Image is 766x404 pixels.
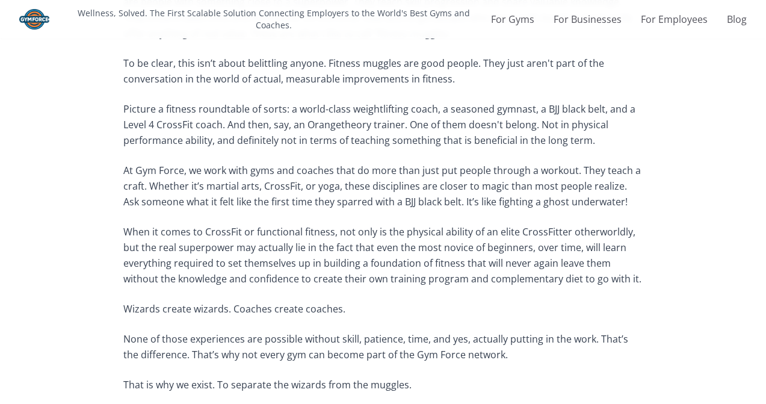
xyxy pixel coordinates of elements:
p: At Gym Force, we work with gyms and coaches that do more than just put people through a workout. ... [123,163,643,210]
p: Picture a fitness roundtable of sorts: a world-class weightlifting coach, a seasoned gymnast, a B... [123,101,643,148]
p: Wizards create wizards. Coaches create coaches. [123,301,643,317]
p: None of those experiences are possible without skill, patience, time, and yes, actually putting i... [123,331,643,362]
p: Wellness, Solved. The First Scalable Solution Connecting Employers to the World's Best Gyms and C... [61,7,486,31]
a: Blog [727,12,747,26]
p: To be clear, this isn’t about belittling anyone. Fitness muggles are good people. They just aren'... [123,55,643,87]
p: When it comes to CrossFit or functional fitness, not only is the physical ability of an elite Cro... [123,224,643,287]
a: For Businesses [554,12,622,26]
a: For Employees [641,12,708,26]
p: That is why we exist. To separate the wizards from the muggles. [123,377,643,393]
a: For Gyms [491,12,534,26]
img: Gym Force Logo [19,9,49,30]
